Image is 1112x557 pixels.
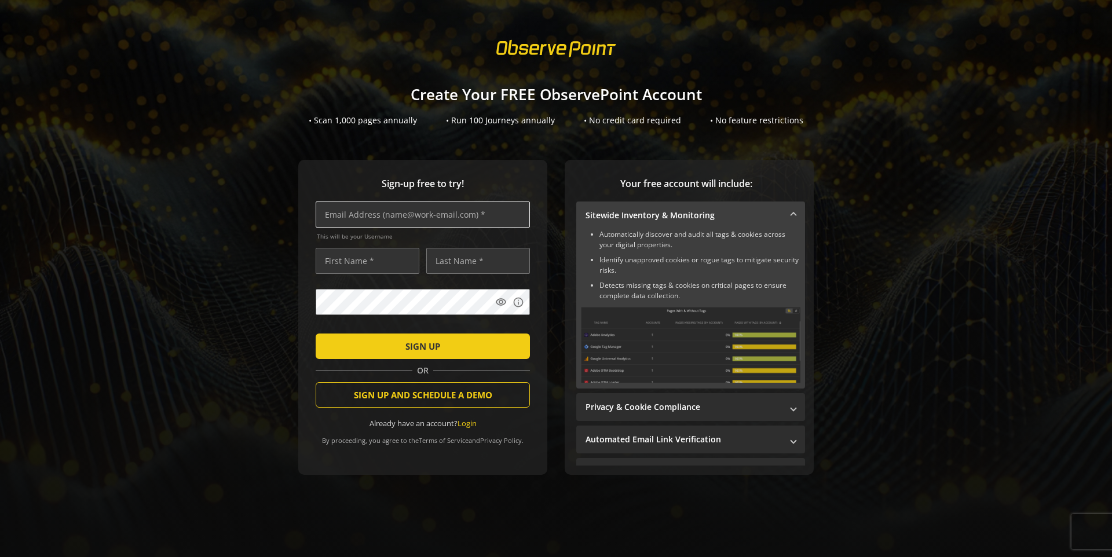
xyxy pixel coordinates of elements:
input: Last Name * [426,248,530,274]
a: Privacy Policy [480,436,522,445]
a: Login [458,418,477,428]
span: SIGN UP [405,336,440,357]
mat-panel-title: Privacy & Cookie Compliance [586,401,782,413]
mat-expansion-panel-header: Sitewide Inventory & Monitoring [576,201,805,229]
li: Automatically discover and audit all tags & cookies across your digital properties. [599,229,800,250]
div: • No feature restrictions [710,115,803,126]
mat-icon: info [513,296,524,308]
span: Your free account will include: [576,177,796,190]
div: • No credit card required [584,115,681,126]
mat-expansion-panel-header: Privacy & Cookie Compliance [576,393,805,421]
span: OR [412,365,433,376]
mat-panel-title: Automated Email Link Verification [586,434,782,445]
input: Email Address (name@work-email.com) * [316,201,530,228]
div: Already have an account? [316,418,530,429]
mat-expansion-panel-header: Performance Monitoring with Web Vitals [576,458,805,486]
button: SIGN UP [316,334,530,359]
input: First Name * [316,248,419,274]
span: SIGN UP AND SCHEDULE A DEMO [354,384,492,405]
button: SIGN UP AND SCHEDULE A DEMO [316,382,530,408]
li: Detects missing tags & cookies on critical pages to ensure complete data collection. [599,280,800,301]
div: • Run 100 Journeys annually [446,115,555,126]
span: This will be your Username [317,232,530,240]
img: Sitewide Inventory & Monitoring [581,307,800,383]
a: Terms of Service [419,436,469,445]
div: • Scan 1,000 pages annually [309,115,417,126]
mat-panel-title: Sitewide Inventory & Monitoring [586,210,782,221]
mat-icon: visibility [495,296,507,308]
li: Identify unapproved cookies or rogue tags to mitigate security risks. [599,255,800,276]
div: By proceeding, you agree to the and . [316,428,530,445]
span: Sign-up free to try! [316,177,530,190]
div: Sitewide Inventory & Monitoring [576,229,805,389]
mat-expansion-panel-header: Automated Email Link Verification [576,426,805,453]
